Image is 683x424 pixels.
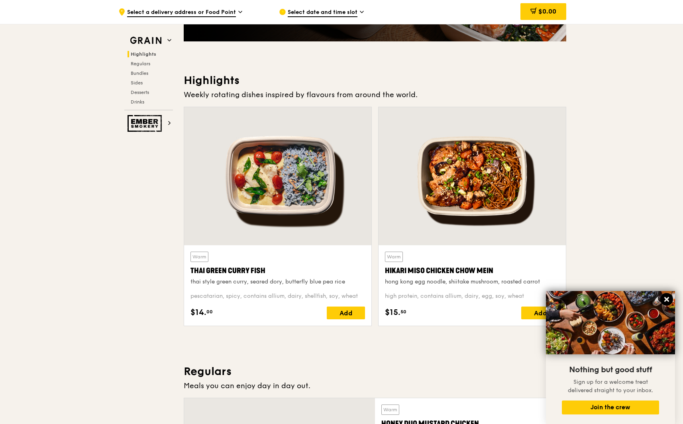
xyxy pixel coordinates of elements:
span: Desserts [131,90,149,95]
button: Close [660,293,673,306]
div: Warm [381,404,399,415]
span: Regulars [131,61,150,66]
span: Sides [131,80,143,86]
div: pescatarian, spicy, contains allium, dairy, shellfish, soy, wheat [190,292,365,300]
span: Drinks [131,99,144,105]
div: thai style green curry, seared dory, butterfly blue pea rice [190,278,365,286]
div: Add [521,307,559,319]
span: Select date and time slot [288,8,357,17]
span: Bundles [131,70,148,76]
span: Highlights [131,51,156,57]
div: Warm [385,252,403,262]
div: Hikari Miso Chicken Chow Mein [385,265,559,276]
div: Thai Green Curry Fish [190,265,365,276]
img: Ember Smokery web logo [128,115,164,132]
span: $15. [385,307,400,318]
div: hong kong egg noodle, shiitake mushroom, roasted carrot [385,278,559,286]
img: DSC07876-Edit02-Large.jpeg [546,291,675,354]
h3: Regulars [184,364,566,379]
h3: Highlights [184,73,566,88]
span: $14. [190,307,206,318]
div: Weekly rotating dishes inspired by flavours from around the world. [184,89,566,100]
span: 50 [400,309,406,315]
div: high protein, contains allium, dairy, egg, soy, wheat [385,292,559,300]
span: 00 [206,309,213,315]
div: Meals you can enjoy day in day out. [184,380,566,391]
button: Join the crew [562,401,659,414]
span: $0.00 [538,8,556,15]
span: Nothing but good stuff [569,365,652,375]
span: Select a delivery address or Food Point [127,8,236,17]
div: Add [327,307,365,319]
div: Warm [190,252,208,262]
img: Grain web logo [128,33,164,48]
span: Sign up for a welcome treat delivered straight to your inbox. [568,379,653,394]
